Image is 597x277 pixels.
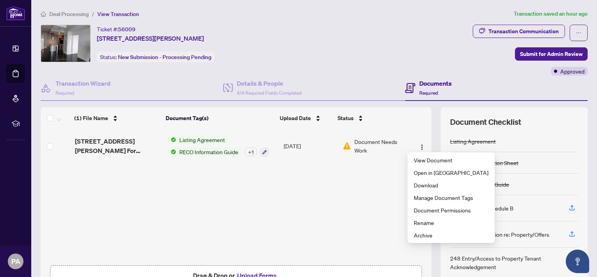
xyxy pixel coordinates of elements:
button: Open asap [566,250,589,273]
article: Transaction saved an hour ago [514,9,588,18]
div: 248 Entry/Access to Property Tenant Acknowledgement [450,254,559,271]
span: home [41,11,46,17]
span: Document Needs Work [354,137,408,155]
th: Upload Date [277,107,334,129]
h4: Documents [419,79,452,88]
th: Status [334,107,405,129]
img: Document Status [343,142,351,150]
h4: Details & People [237,79,302,88]
td: [DATE] [281,129,340,163]
span: RECO Information Guide [176,147,241,156]
span: Open in [GEOGRAPHIC_DATA] [414,168,488,177]
span: View Transaction [97,11,139,18]
span: Deal Processing [49,11,89,18]
img: logo [6,6,25,20]
img: IMG-C12442299_1.jpg [41,25,90,62]
span: Status [338,114,354,122]
button: Status IconListing AgreementStatus IconRECO Information Guide+1 [168,135,269,156]
span: ellipsis [576,30,581,36]
img: Status Icon [168,135,176,144]
span: PA [11,256,20,267]
span: View Document [414,156,488,164]
span: 4/4 Required Fields Completed [237,90,302,96]
span: [STREET_ADDRESS][PERSON_NAME] [97,34,204,43]
button: Transaction Communication [473,25,565,38]
th: (1) File Name [71,107,162,129]
img: Logo [419,144,425,150]
span: Document Checklist [450,117,521,128]
div: + 1 [245,147,257,156]
span: New Submission - Processing Pending [118,54,211,61]
span: 56009 [118,26,136,33]
div: 244 Seller’s Direction re: Property/Offers [450,230,549,239]
span: Submit for Admin Review [520,48,583,60]
span: Listing Agreement [176,135,228,144]
div: Listing Agreement [450,137,496,146]
li: / [92,9,94,18]
span: Download [414,181,488,189]
div: Transaction Communication [488,25,559,38]
span: Required [419,90,438,96]
div: Ticket #: [97,25,136,34]
th: Document Tag(s) [163,107,277,129]
span: Upload Date [280,114,311,122]
h4: Transaction Wizard [55,79,111,88]
span: Manage Document Tags [414,193,488,202]
button: Logo [416,140,428,152]
span: Required [55,90,74,96]
div: Status: [97,52,214,62]
span: Approved [560,67,584,76]
span: [STREET_ADDRESS][PERSON_NAME] For Lease_[DATE] 23_49_24.pdf [75,137,161,155]
span: (1) File Name [74,114,108,122]
span: Archive [414,231,488,239]
span: Rename [414,218,488,227]
button: Submit for Admin Review [515,47,588,61]
img: Status Icon [168,147,176,156]
span: Document Permissions [414,206,488,214]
